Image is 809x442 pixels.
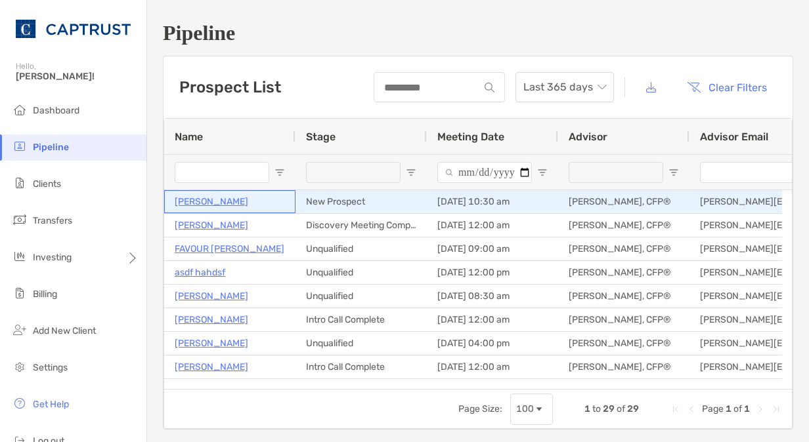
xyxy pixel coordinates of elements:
[427,355,558,378] div: [DATE] 12:00 am
[295,190,427,213] div: New Prospect
[700,131,768,143] span: Advisor Email
[771,404,781,414] div: Last Page
[33,105,79,116] span: Dashboard
[437,162,532,183] input: Meeting Date Filter Input
[427,237,558,260] div: [DATE] 09:00 am
[558,355,689,378] div: [PERSON_NAME], CFP®
[702,403,724,414] span: Page
[485,83,494,92] img: input icon
[33,325,96,336] span: Add New Client
[33,362,68,373] span: Settings
[537,167,548,178] button: Open Filter Menu
[406,167,416,178] button: Open Filter Menu
[274,167,285,178] button: Open Filter Menu
[733,403,742,414] span: of
[295,355,427,378] div: Intro Call Complete
[668,167,679,178] button: Open Filter Menu
[558,308,689,331] div: [PERSON_NAME], CFP®
[558,237,689,260] div: [PERSON_NAME], CFP®
[295,237,427,260] div: Unqualified
[558,332,689,355] div: [PERSON_NAME], CFP®
[175,131,203,143] span: Name
[516,403,534,414] div: 100
[427,308,558,331] div: [DATE] 12:00 am
[163,21,793,45] h1: Pipeline
[295,332,427,355] div: Unqualified
[12,285,28,301] img: billing icon
[458,403,502,414] div: Page Size:
[175,288,248,304] a: [PERSON_NAME]
[558,190,689,213] div: [PERSON_NAME], CFP®
[12,359,28,374] img: settings icon
[427,332,558,355] div: [DATE] 04:00 pm
[33,178,61,190] span: Clients
[175,193,248,210] a: [PERSON_NAME]
[175,217,248,233] a: [PERSON_NAME]
[12,395,28,411] img: get-help icon
[295,285,427,308] div: Unqualified
[16,71,139,82] span: [PERSON_NAME]!
[295,214,427,237] div: Discovery Meeting Complete
[592,403,601,414] span: to
[558,261,689,284] div: [PERSON_NAME], CFP®
[558,214,689,237] div: [PERSON_NAME], CFP®
[427,214,558,237] div: [DATE] 12:00 am
[306,131,336,143] span: Stage
[744,403,750,414] span: 1
[175,335,248,352] a: [PERSON_NAME]
[175,241,284,257] a: FAVOUR [PERSON_NAME]
[726,403,732,414] span: 1
[179,78,281,96] h3: Prospect List
[427,261,558,284] div: [DATE] 12:00 pm
[175,162,269,183] input: Name Filter Input
[569,131,607,143] span: Advisor
[33,215,72,226] span: Transfers
[295,308,427,331] div: Intro Call Complete
[603,403,615,414] span: 29
[12,249,28,264] img: investing icon
[175,264,225,281] a: asdf hahdsf
[295,261,427,284] div: Unqualified
[12,102,28,117] img: dashboard icon
[510,393,553,425] div: Page Size
[33,142,69,153] span: Pipeline
[12,138,28,154] img: pipeline icon
[677,73,777,102] button: Clear Filters
[523,73,606,102] span: Last 365 days
[670,404,681,414] div: First Page
[33,289,57,300] span: Billing
[33,252,72,263] span: Investing
[33,399,69,410] span: Get Help
[584,403,590,414] span: 1
[427,190,558,213] div: [DATE] 10:30 am
[617,403,625,414] span: of
[686,404,697,414] div: Previous Page
[437,131,504,143] span: Meeting Date
[427,285,558,308] div: [DATE] 08:30 am
[12,322,28,338] img: add_new_client icon
[175,311,248,328] a: [PERSON_NAME]
[12,212,28,228] img: transfers icon
[16,5,131,52] img: CAPTRUST Logo
[755,404,766,414] div: Next Page
[627,403,639,414] span: 29
[175,359,248,375] a: [PERSON_NAME]
[558,285,689,308] div: [PERSON_NAME], CFP®
[12,175,28,191] img: clients icon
